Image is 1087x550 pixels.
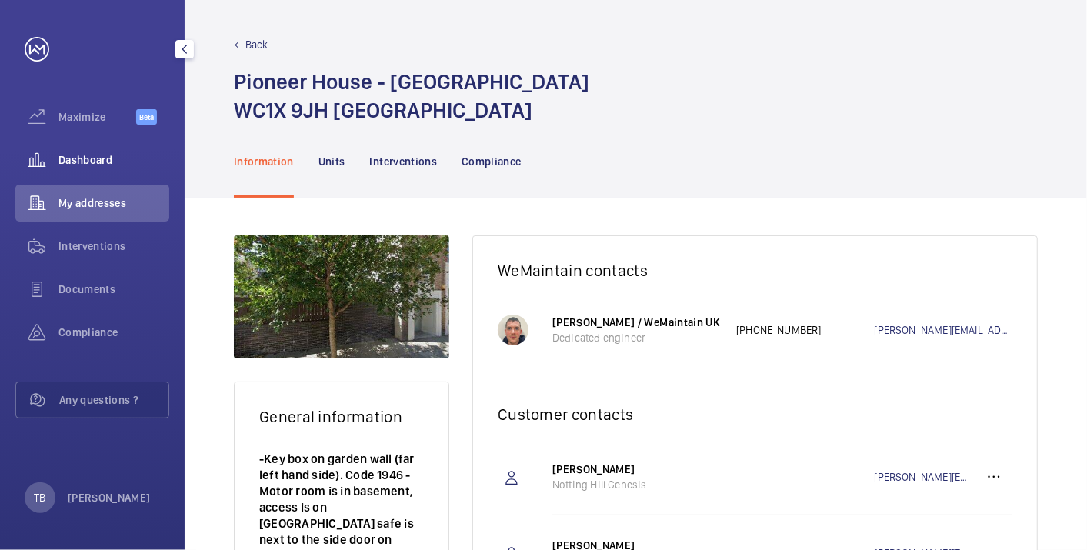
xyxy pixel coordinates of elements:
span: Beta [136,109,157,125]
h2: General information [259,407,424,426]
a: [PERSON_NAME][EMAIL_ADDRESS][DOMAIN_NAME] [875,322,1012,338]
a: [PERSON_NAME][EMAIL_ADDRESS][PERSON_NAME][DOMAIN_NAME] [875,469,975,485]
p: [PHONE_NUMBER] [736,322,874,338]
p: Dedicated engineer [552,330,721,345]
span: My addresses [58,195,169,211]
h2: WeMaintain contacts [498,261,1012,280]
p: [PERSON_NAME] [68,490,151,505]
p: TB [34,490,45,505]
p: [PERSON_NAME] [552,462,721,477]
span: Dashboard [58,152,169,168]
p: Back [245,37,268,52]
p: [PERSON_NAME] / WeMaintain UK [552,315,721,330]
p: Information [234,154,294,169]
p: Compliance [462,154,522,169]
span: Interventions [58,238,169,254]
p: Interventions [370,154,438,169]
p: Notting Hill Genesis [552,477,721,492]
span: Any questions ? [59,392,168,408]
p: Units [318,154,345,169]
span: Maximize [58,109,136,125]
h1: Pioneer House - [GEOGRAPHIC_DATA] WC1X 9JH [GEOGRAPHIC_DATA] [234,68,589,125]
h2: Customer contacts [498,405,1012,424]
span: Documents [58,282,169,297]
span: Compliance [58,325,169,340]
